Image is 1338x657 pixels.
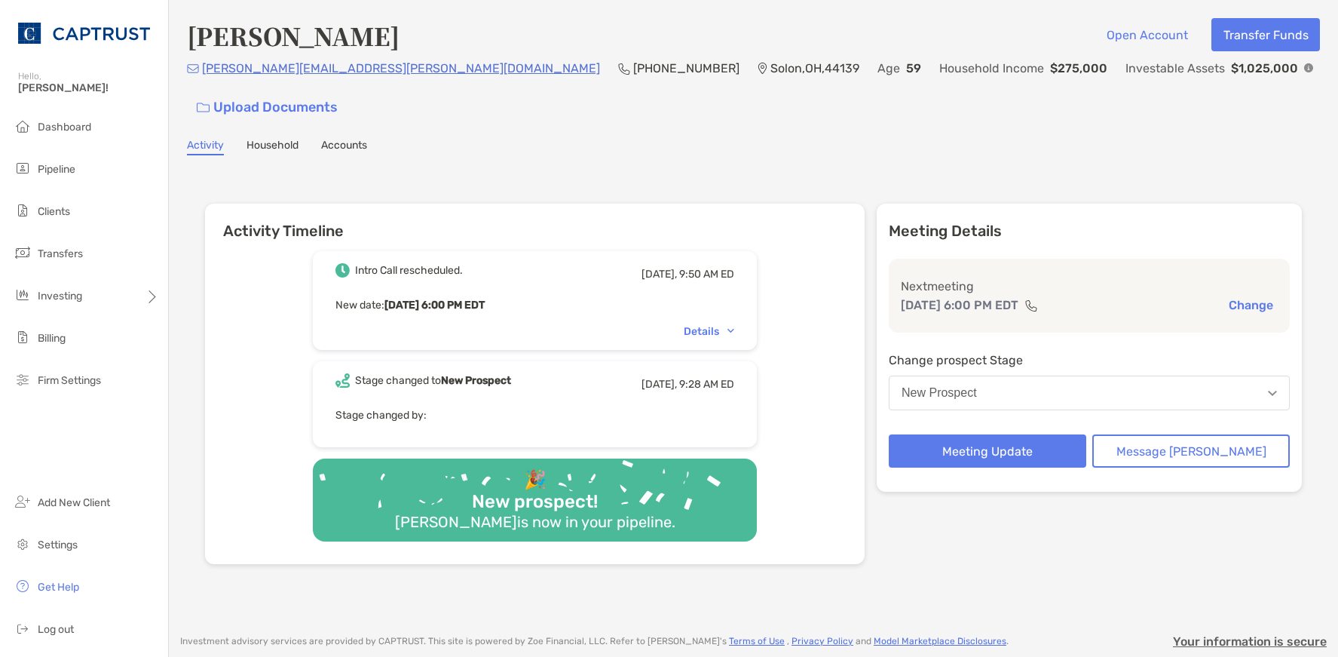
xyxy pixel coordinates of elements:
[205,204,865,240] h6: Activity Timeline
[1268,391,1277,396] img: Open dropdown arrow
[246,139,299,155] a: Household
[518,469,553,491] div: 🎉
[38,121,91,134] span: Dashboard
[889,351,1290,370] p: Change prospect Stage
[335,373,350,388] img: Event icon
[679,378,734,391] span: 9:28 AM ED
[202,59,600,78] p: [PERSON_NAME][EMAIL_ADDRESS][PERSON_NAME][DOMAIN_NAME]
[791,636,853,646] a: Privacy Policy
[902,386,977,400] div: New Prospect
[18,6,150,60] img: CAPTRUST Logo
[758,63,767,75] img: Location Icon
[874,636,1006,646] a: Model Marketplace Disclosures
[335,263,350,278] img: Event icon
[38,496,110,509] span: Add New Client
[939,59,1044,78] p: Household Income
[14,117,32,135] img: dashboard icon
[187,139,224,155] a: Activity
[14,619,32,637] img: logout icon
[466,491,604,513] div: New prospect!
[197,103,210,113] img: button icon
[641,268,677,281] span: [DATE],
[187,64,199,73] img: Email Icon
[1224,297,1278,313] button: Change
[180,636,1009,647] p: Investment advisory services are provided by CAPTRUST . This site is powered by Zoe Financial, LL...
[38,332,66,345] span: Billing
[38,290,82,302] span: Investing
[1304,63,1313,72] img: Info Icon
[1231,59,1298,78] p: $1,025,000
[18,81,159,94] span: [PERSON_NAME]!
[38,581,79,594] span: Get Help
[641,378,677,391] span: [DATE],
[1024,299,1038,312] img: communication type
[38,623,74,636] span: Log out
[1095,18,1199,51] button: Open Account
[313,459,757,529] img: Confetti
[679,268,734,281] span: 9:50 AM ED
[770,59,859,78] p: Solon , OH , 44139
[187,91,348,124] a: Upload Documents
[1173,634,1327,649] p: Your information is secure
[684,325,734,338] div: Details
[389,513,681,531] div: [PERSON_NAME] is now in your pipeline.
[1050,59,1107,78] p: $275,000
[906,59,921,78] p: 59
[889,376,1290,410] button: New Prospect
[14,159,32,177] img: pipeline icon
[1125,59,1225,78] p: Investable Assets
[889,434,1086,468] button: Meeting Update
[335,406,734,425] p: Stage changed by:
[38,247,83,260] span: Transfers
[14,201,32,220] img: clients icon
[38,539,78,551] span: Settings
[729,636,785,646] a: Terms of Use
[14,328,32,346] img: billing icon
[14,286,32,304] img: investing icon
[14,577,32,595] img: get-help icon
[633,59,739,78] p: [PHONE_NUMBER]
[355,374,511,387] div: Stage changed to
[14,244,32,262] img: transfers icon
[321,139,367,155] a: Accounts
[14,370,32,388] img: firm-settings icon
[1092,434,1290,468] button: Message [PERSON_NAME]
[441,374,511,387] b: New Prospect
[38,374,101,387] span: Firm Settings
[901,296,1018,315] p: [DATE] 6:00 PM EDT
[335,296,734,315] p: New date :
[889,222,1290,241] p: Meeting Details
[14,535,32,553] img: settings icon
[384,299,485,312] b: [DATE] 6:00 PM EDT
[187,18,400,53] h4: [PERSON_NAME]
[901,277,1278,296] p: Next meeting
[38,163,75,176] span: Pipeline
[877,59,900,78] p: Age
[355,264,463,277] div: Intro Call rescheduled.
[14,493,32,511] img: add_new_client icon
[1211,18,1320,51] button: Transfer Funds
[618,63,630,75] img: Phone Icon
[38,205,70,218] span: Clients
[727,329,734,333] img: Chevron icon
